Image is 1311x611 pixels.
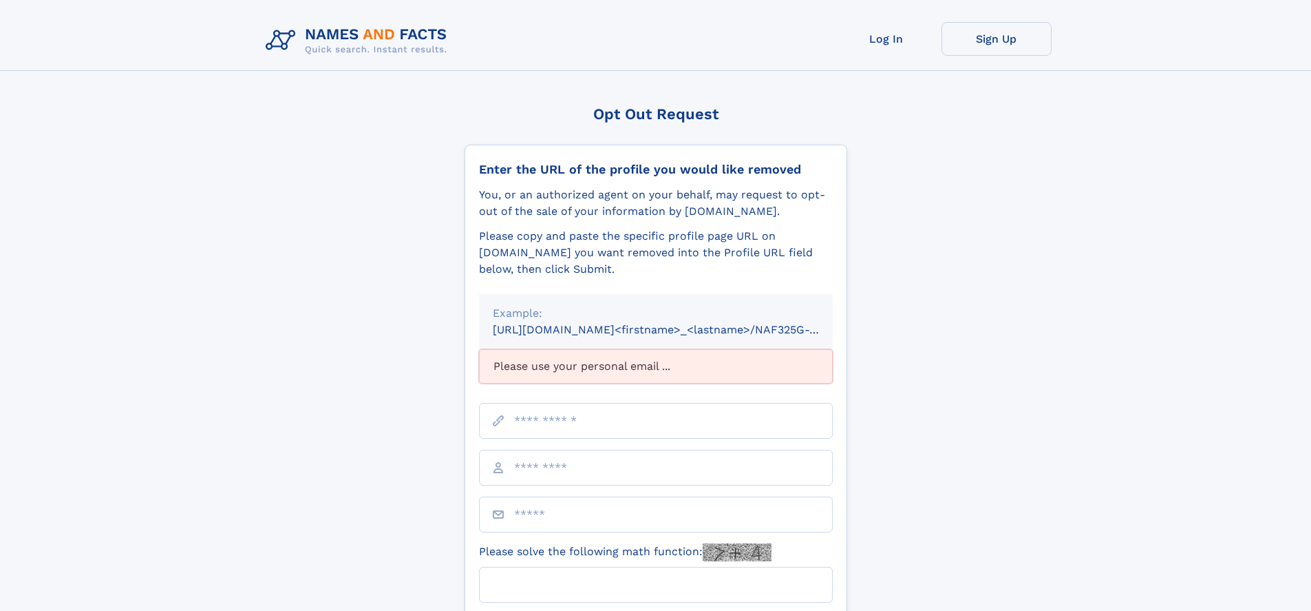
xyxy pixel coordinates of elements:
div: Please use your personal email ... [479,349,833,384]
img: Logo Names and Facts [260,22,458,59]
div: Please copy and paste the specific profile page URL on [DOMAIN_NAME] you want removed into the Pr... [479,228,833,278]
label: Please solve the following math function: [479,543,771,561]
div: Example: [493,305,819,322]
a: Log In [831,22,941,56]
a: Sign Up [941,22,1052,56]
div: You, or an authorized agent on your behalf, may request to opt-out of the sale of your informatio... [479,187,833,220]
div: Opt Out Request [465,105,847,123]
small: [URL][DOMAIN_NAME]<firstname>_<lastname>/NAF325G-xxxxxxxx [493,323,859,336]
div: Enter the URL of the profile you would like removed [479,162,833,177]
